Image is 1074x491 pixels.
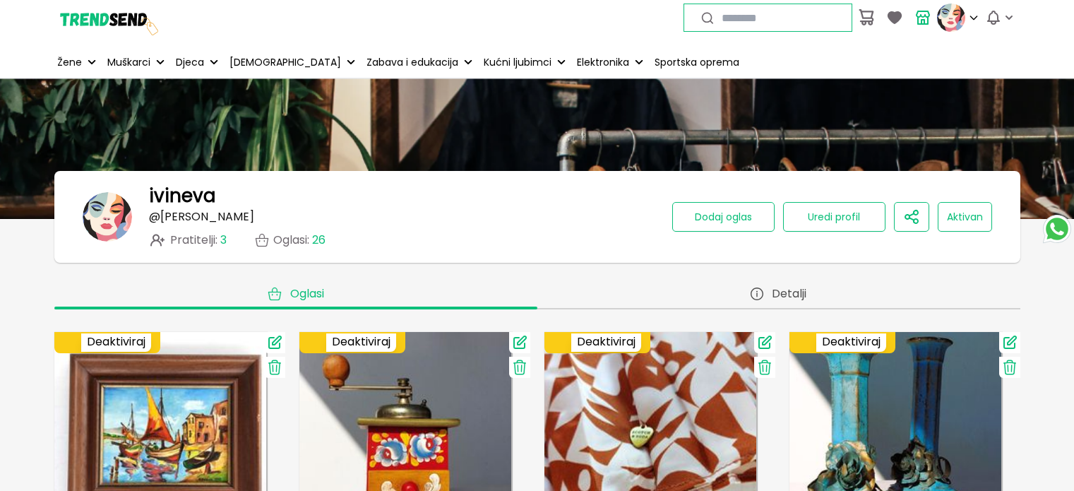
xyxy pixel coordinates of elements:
button: Aktivan [938,202,992,232]
button: [DEMOGRAPHIC_DATA] [227,47,358,78]
span: Pratitelji : [170,234,227,247]
p: Muškarci [107,55,150,70]
p: Žene [57,55,82,70]
p: Kućni ljubimci [484,55,551,70]
p: [DEMOGRAPHIC_DATA] [229,55,341,70]
button: Uredi profil [783,202,885,232]
span: 3 [220,232,227,248]
button: Zabava i edukacija [364,47,475,78]
p: Djeca [176,55,204,70]
button: Dodaj oglas [672,202,775,232]
span: Oglasi [290,287,324,301]
img: profile picture [937,4,965,32]
p: Elektronika [577,55,629,70]
button: Kućni ljubimci [481,47,568,78]
span: Detalji [772,287,806,301]
button: Žene [54,47,99,78]
span: Dodaj oglas [695,210,752,224]
p: Zabava i edukacija [366,55,458,70]
a: Sportska oprema [652,47,742,78]
h1: ivineva [149,185,215,206]
button: Muškarci [105,47,167,78]
button: Elektronika [574,47,646,78]
p: Oglasi : [273,234,326,247]
span: 26 [312,232,326,248]
button: Djeca [173,47,221,78]
p: @ [PERSON_NAME] [149,211,254,223]
img: banner [83,192,132,242]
